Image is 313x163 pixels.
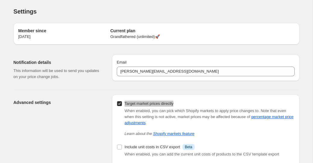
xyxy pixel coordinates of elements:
span: Email [117,60,127,64]
a: Shopify markets feature [153,131,194,136]
span: When enabled, you can add the current unit costs of products to the CSV template export [125,152,279,156]
p: Grandfathered (unlimited) 🚀 [110,34,202,40]
span: Beta [185,145,192,149]
p: This information will be used to send you updates on your price change jobs. [14,68,102,80]
h2: Notification details [14,59,102,65]
h2: Current plan [110,28,202,34]
h2: Advanced settings [14,99,102,105]
i: Learn about the [125,131,194,136]
h2: Member since [18,28,110,34]
span: Settings [14,8,37,15]
p: [DATE] [18,34,110,40]
span: Target market prices directly [125,101,174,106]
span: Note that even when this setting is not active, market prices may be affected because of [125,108,293,125]
div: Include unit costs in CSV export [125,144,180,150]
span: When enabled, you can pick which Shopify markets to apply price changes to. [125,108,260,113]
